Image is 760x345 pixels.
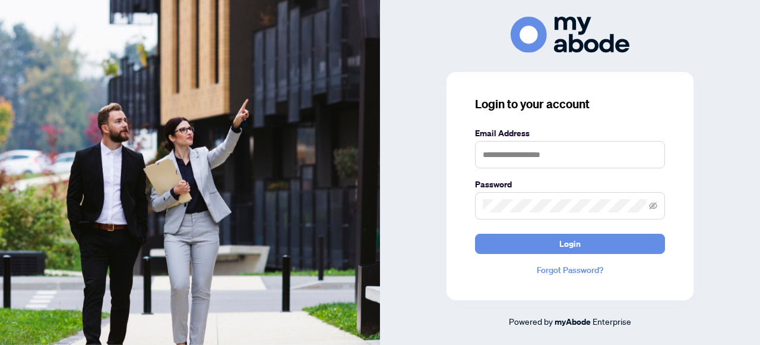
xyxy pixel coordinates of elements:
span: eye-invisible [649,202,657,210]
h3: Login to your account [475,96,665,112]
button: Login [475,234,665,254]
a: Forgot Password? [475,264,665,277]
span: Powered by [509,316,553,327]
a: myAbode [555,315,591,328]
span: Login [559,234,581,253]
span: Enterprise [593,316,631,327]
label: Email Address [475,127,665,140]
label: Password [475,178,665,191]
img: ma-logo [511,17,629,53]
